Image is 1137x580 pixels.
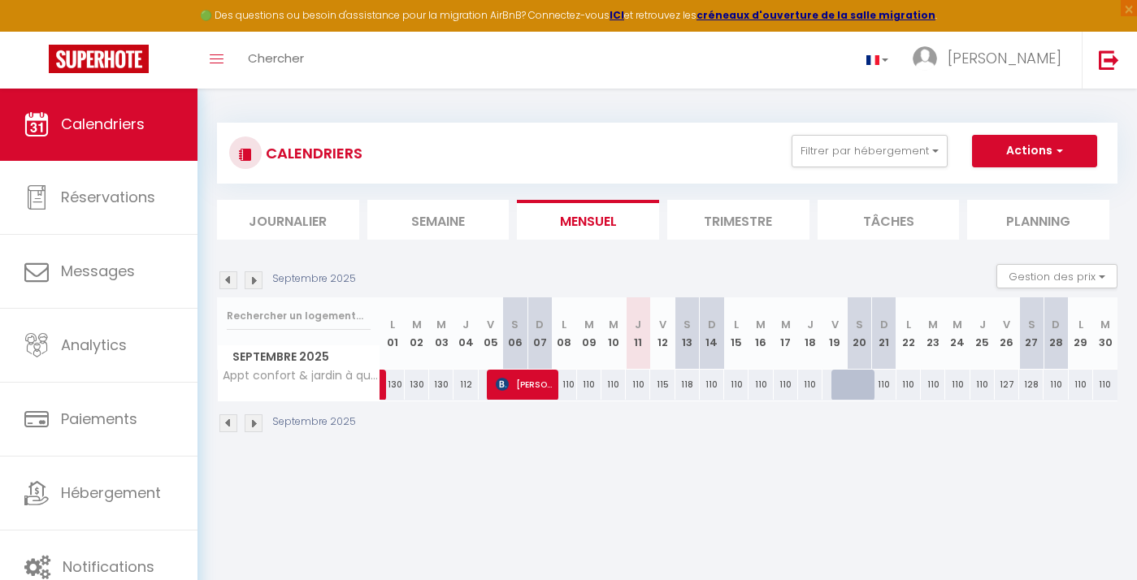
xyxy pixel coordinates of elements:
[906,317,911,332] abbr: L
[562,317,566,332] abbr: L
[63,556,154,577] span: Notifications
[953,317,962,332] abbr: M
[218,345,380,369] span: Septembre 2025
[61,409,137,429] span: Paiements
[610,8,624,22] a: ICI
[945,370,970,400] div: 110
[511,317,519,332] abbr: S
[517,200,659,240] li: Mensuel
[781,317,791,332] abbr: M
[972,135,1097,167] button: Actions
[1003,317,1010,332] abbr: V
[1093,297,1117,370] th: 30
[792,135,948,167] button: Filtrer par hébergement
[380,297,405,370] th: 01
[1044,370,1068,400] div: 110
[552,370,576,400] div: 110
[380,370,405,400] div: 130
[61,261,135,281] span: Messages
[1100,317,1110,332] abbr: M
[429,370,453,400] div: 130
[818,200,960,240] li: Tâches
[798,370,822,400] div: 110
[453,370,478,400] div: 112
[609,317,618,332] abbr: M
[552,297,576,370] th: 08
[650,297,675,370] th: 12
[979,317,986,332] abbr: J
[1052,317,1060,332] abbr: D
[774,370,798,400] div: 110
[896,297,921,370] th: 22
[1099,50,1119,70] img: logout
[798,297,822,370] th: 18
[217,200,359,240] li: Journalier
[774,297,798,370] th: 17
[13,6,62,55] button: Ouvrir le widget de chat LiveChat
[650,370,675,400] div: 115
[967,200,1109,240] li: Planning
[479,297,503,370] th: 05
[970,370,995,400] div: 110
[749,370,773,400] div: 110
[584,317,594,332] abbr: M
[945,297,970,370] th: 24
[675,370,700,400] div: 118
[61,335,127,355] span: Analytics
[577,370,601,400] div: 110
[872,297,896,370] th: 21
[880,317,888,332] abbr: D
[1069,370,1093,400] div: 110
[749,297,773,370] th: 16
[756,317,766,332] abbr: M
[61,114,145,134] span: Calendriers
[896,370,921,400] div: 110
[675,297,700,370] th: 13
[1078,317,1083,332] abbr: L
[220,370,383,382] span: Appt confort & jardin à quelques pas de la plage!
[49,45,149,73] img: Super Booking
[970,297,995,370] th: 25
[1044,297,1068,370] th: 28
[872,370,896,400] div: 110
[453,297,478,370] th: 04
[995,370,1019,400] div: 127
[928,317,938,332] abbr: M
[1069,297,1093,370] th: 29
[405,297,429,370] th: 02
[405,370,429,400] div: 130
[462,317,469,332] abbr: J
[1019,370,1044,400] div: 128
[577,297,601,370] th: 09
[412,317,422,332] abbr: M
[527,297,552,370] th: 07
[487,317,494,332] abbr: V
[61,483,161,503] span: Hébergement
[807,317,814,332] abbr: J
[659,317,666,332] abbr: V
[847,297,871,370] th: 20
[436,317,446,332] abbr: M
[697,8,935,22] a: créneaux d'ouverture de la salle migration
[1093,370,1117,400] div: 110
[921,370,945,400] div: 110
[367,200,510,240] li: Semaine
[626,370,650,400] div: 110
[503,297,527,370] th: 06
[708,317,716,332] abbr: D
[601,297,626,370] th: 10
[390,317,395,332] abbr: L
[724,370,749,400] div: 110
[831,317,839,332] abbr: V
[262,135,362,171] h3: CALENDRIERS
[429,297,453,370] th: 03
[272,271,356,287] p: Septembre 2025
[724,297,749,370] th: 15
[856,317,863,332] abbr: S
[227,301,371,331] input: Rechercher un logement...
[734,317,739,332] abbr: L
[700,370,724,400] div: 110
[248,50,304,67] span: Chercher
[667,200,809,240] li: Trimestre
